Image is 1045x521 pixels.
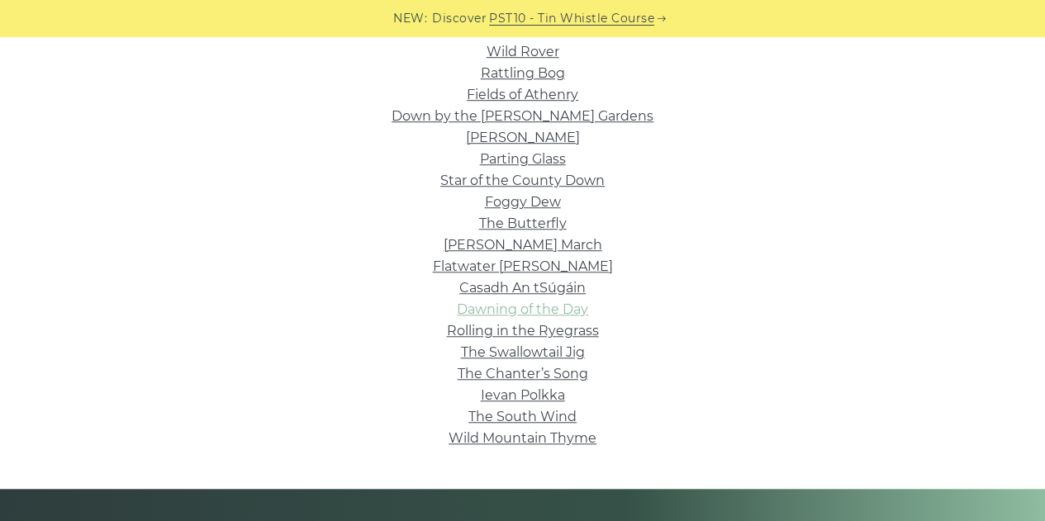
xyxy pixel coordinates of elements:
a: Star of the County Down [440,173,605,188]
a: The Swallowtail Jig [461,344,585,360]
a: Rattling Bog [481,65,565,81]
a: [PERSON_NAME] March [444,237,602,253]
a: Casadh An tSúgáin [459,280,586,296]
a: Rolling in the Ryegrass [447,323,599,339]
a: [PERSON_NAME] [466,130,580,145]
span: NEW: [393,9,427,28]
span: Discover [432,9,487,28]
a: Dawning of the Day [457,301,588,317]
a: Ievan Polkka [481,387,565,403]
a: PST10 - Tin Whistle Course [489,9,654,28]
a: Fields of Athenry [467,87,578,102]
a: The Butterfly [479,216,567,231]
a: Flatwater [PERSON_NAME] [433,258,613,274]
a: Foggy Dew [485,194,561,210]
a: Parting Glass [480,151,566,167]
a: Wild Rover [487,44,559,59]
a: Wild Mountain Thyme [449,430,596,446]
a: The South Wind [468,409,577,424]
a: The Chanter’s Song [458,366,588,381]
a: Down by the [PERSON_NAME] Gardens [392,108,653,124]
